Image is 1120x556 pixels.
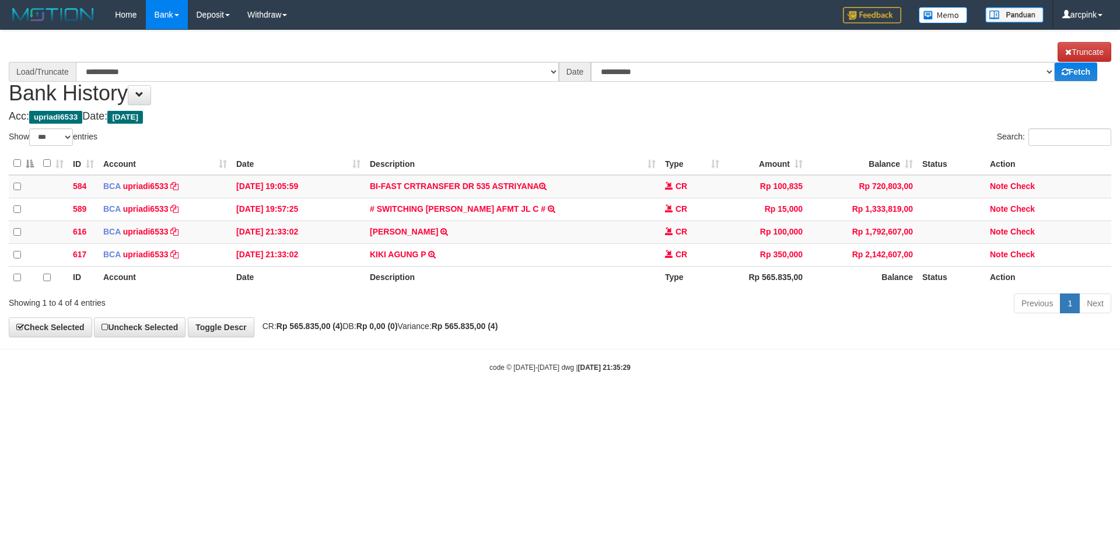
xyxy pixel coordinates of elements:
[9,42,1111,105] h1: Bank History
[807,221,918,243] td: Rp 1,792,607,00
[99,266,232,289] th: Account
[123,204,169,214] a: upriadi6533
[1079,293,1111,313] a: Next
[123,181,169,191] a: upriadi6533
[29,128,73,146] select: Showentries
[997,128,1111,146] label: Search:
[94,317,185,337] a: Uncheck Selected
[38,152,68,175] th: : activate to sort column ascending
[1058,42,1111,62] a: Truncate
[29,111,82,124] span: upriadi6533
[1010,250,1035,259] a: Check
[1055,62,1097,81] a: Fetch
[985,266,1111,289] th: Action
[1010,181,1035,191] a: Check
[103,250,121,259] span: BCA
[170,181,178,191] a: Copy upriadi6533 to clipboard
[103,181,121,191] span: BCA
[724,198,807,221] td: Rp 15,000
[232,175,365,198] td: [DATE] 19:05:59
[188,317,254,337] a: Toggle Descr
[170,250,178,259] a: Copy upriadi6533 to clipboard
[489,363,631,372] small: code © [DATE]-[DATE] dwg |
[73,204,86,214] span: 589
[103,204,121,214] span: BCA
[807,243,918,266] td: Rp 2,142,607,00
[232,198,365,221] td: [DATE] 19:57:25
[807,266,918,289] th: Balance
[73,227,86,236] span: 616
[1028,128,1111,146] input: Search:
[170,204,178,214] a: Copy upriadi6533 to clipboard
[985,7,1044,23] img: panduan.png
[365,152,660,175] th: Description: activate to sort column ascending
[1060,293,1080,313] a: 1
[9,152,38,175] th: : activate to sort column descending
[1010,204,1035,214] a: Check
[9,62,76,82] div: Load/Truncate
[724,152,807,175] th: Amount: activate to sort column ascending
[370,250,426,259] a: KIKI AGUNG P
[73,181,86,191] span: 584
[843,7,901,23] img: Feedback.jpg
[99,152,232,175] th: Account: activate to sort column ascending
[68,152,99,175] th: ID: activate to sort column ascending
[990,204,1008,214] a: Note
[807,198,918,221] td: Rp 1,333,819,00
[675,181,687,191] span: CR
[276,321,343,331] strong: Rp 565.835,00 (4)
[918,266,985,289] th: Status
[232,152,365,175] th: Date: activate to sort column ascending
[123,250,169,259] a: upriadi6533
[9,111,1111,123] h4: Acc: Date:
[9,317,92,337] a: Check Selected
[675,204,687,214] span: CR
[807,175,918,198] td: Rp 720,803,00
[724,266,807,289] th: Rp 565.835,00
[660,152,724,175] th: Type: activate to sort column ascending
[257,321,498,331] span: CR: DB: Variance:
[985,152,1111,175] th: Action
[73,250,86,259] span: 617
[675,250,687,259] span: CR
[370,204,545,214] a: # SWITCHING [PERSON_NAME] AFMT JL C #
[724,175,807,198] td: Rp 100,835
[724,243,807,266] td: Rp 350,000
[103,227,121,236] span: BCA
[365,175,660,198] td: BI-FAST CRTRANSFER DR 535 ASTRIYANA
[807,152,918,175] th: Balance: activate to sort column ascending
[990,250,1008,259] a: Note
[9,128,97,146] label: Show entries
[675,227,687,236] span: CR
[660,266,724,289] th: Type
[123,227,169,236] a: upriadi6533
[9,6,97,23] img: MOTION_logo.png
[559,62,591,82] div: Date
[232,221,365,243] td: [DATE] 21:33:02
[170,227,178,236] a: Copy upriadi6533 to clipboard
[9,292,458,309] div: Showing 1 to 4 of 4 entries
[432,321,498,331] strong: Rp 565.835,00 (4)
[919,7,968,23] img: Button%20Memo.svg
[365,266,660,289] th: Description
[918,152,985,175] th: Status
[990,227,1008,236] a: Note
[232,243,365,266] td: [DATE] 21:33:02
[578,363,631,372] strong: [DATE] 21:35:29
[1010,227,1035,236] a: Check
[232,266,365,289] th: Date
[990,181,1008,191] a: Note
[68,266,99,289] th: ID
[370,227,438,236] a: [PERSON_NAME]
[1014,293,1060,313] a: Previous
[356,321,398,331] strong: Rp 0,00 (0)
[107,111,143,124] span: [DATE]
[724,221,807,243] td: Rp 100,000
